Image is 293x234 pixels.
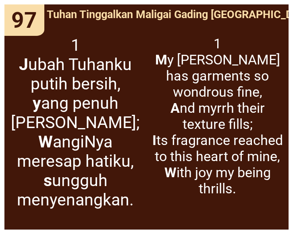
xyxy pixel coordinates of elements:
[38,132,53,151] b: W
[155,52,167,68] b: M
[19,55,28,74] b: J
[33,93,41,113] b: y
[9,35,142,209] span: 1 ubah Tuhanku putih bersih, ang penuh [PERSON_NAME]; angiNya meresap hatiku, ungguh menyenangkan.
[152,132,156,148] b: I
[170,100,180,116] b: A
[164,164,177,180] b: W
[151,35,284,197] span: 1 y [PERSON_NAME] has garments so wondrous fine, nd myrrh their texture fills; ts fragrance reach...
[11,7,37,33] span: 97
[44,171,52,190] b: s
